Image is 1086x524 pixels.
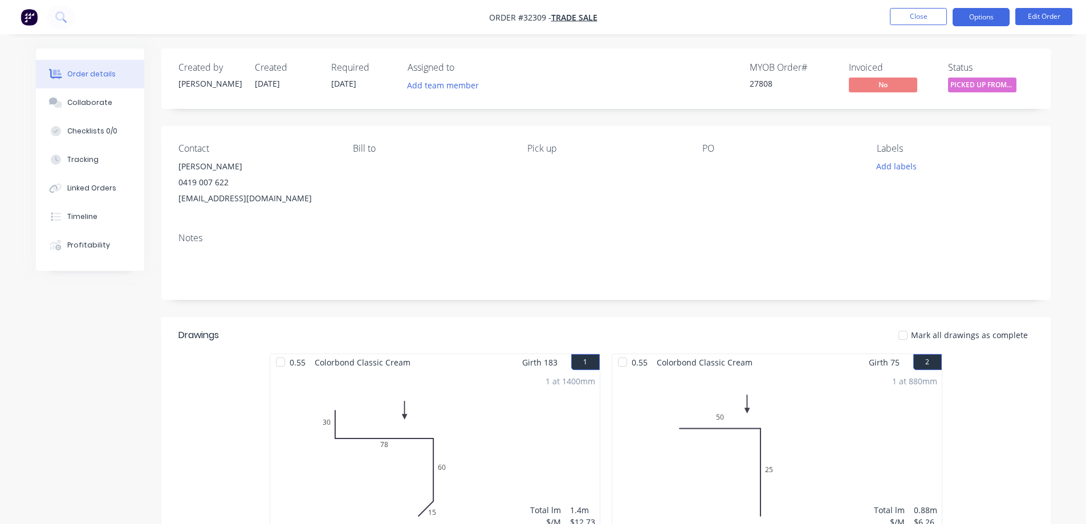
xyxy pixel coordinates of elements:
[489,12,551,23] span: Order #32309 -
[530,504,561,516] div: Total lm
[331,62,394,73] div: Required
[67,183,116,193] div: Linked Orders
[401,78,485,93] button: Add team member
[914,504,937,516] div: 0.88m
[874,504,905,516] div: Total lm
[570,504,595,516] div: 1.4m
[849,78,917,92] span: No
[285,354,310,371] span: 0.55
[871,159,923,174] button: Add labels
[627,354,652,371] span: 0.55
[178,78,241,90] div: [PERSON_NAME]
[892,375,937,387] div: 1 at 880mm
[67,155,99,165] div: Tracking
[353,143,509,154] div: Bill to
[36,202,144,231] button: Timeline
[178,233,1034,243] div: Notes
[21,9,38,26] img: Factory
[178,143,335,154] div: Contact
[178,190,335,206] div: [EMAIL_ADDRESS][DOMAIN_NAME]
[1015,8,1072,25] button: Edit Order
[877,143,1033,154] div: Labels
[36,231,144,259] button: Profitability
[702,143,859,154] div: PO
[67,212,97,222] div: Timeline
[527,143,684,154] div: Pick up
[408,62,522,73] div: Assigned to
[890,8,947,25] button: Close
[571,354,600,370] button: 1
[948,78,1016,92] span: PICKED UP FROM ...
[913,354,942,370] button: 2
[849,62,934,73] div: Invoiced
[178,159,335,206] div: [PERSON_NAME]0419 007 622[EMAIL_ADDRESS][DOMAIN_NAME]
[178,328,219,342] div: Drawings
[36,117,144,145] button: Checklists 0/0
[36,88,144,117] button: Collaborate
[408,78,485,93] button: Add team member
[522,354,558,371] span: Girth 183
[652,354,757,371] span: Colorbond Classic Cream
[546,375,595,387] div: 1 at 1400mm
[750,62,835,73] div: MYOB Order #
[869,354,900,371] span: Girth 75
[178,159,335,174] div: [PERSON_NAME]
[67,126,117,136] div: Checklists 0/0
[750,78,835,90] div: 27808
[36,145,144,174] button: Tracking
[67,69,116,79] div: Order details
[255,78,280,89] span: [DATE]
[551,12,597,23] a: TRADE SALE
[331,78,356,89] span: [DATE]
[255,62,318,73] div: Created
[948,62,1034,73] div: Status
[953,8,1010,26] button: Options
[948,78,1016,95] button: PICKED UP FROM ...
[178,62,241,73] div: Created by
[310,354,415,371] span: Colorbond Classic Cream
[36,174,144,202] button: Linked Orders
[911,329,1028,341] span: Mark all drawings as complete
[36,60,144,88] button: Order details
[67,240,110,250] div: Profitability
[67,98,112,108] div: Collaborate
[178,174,335,190] div: 0419 007 622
